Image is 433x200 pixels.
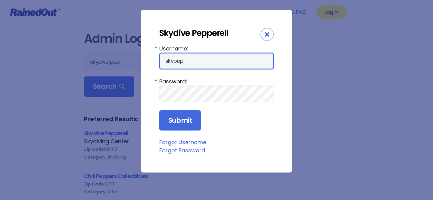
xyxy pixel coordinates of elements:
[159,147,205,154] a: Forgot Password
[159,138,206,146] a: Forgot Username
[159,44,274,53] label: Username:
[159,77,274,85] label: Password:
[159,110,201,131] input: Submit
[159,28,260,38] div: Skydive Pepperell
[260,28,274,41] div: Close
